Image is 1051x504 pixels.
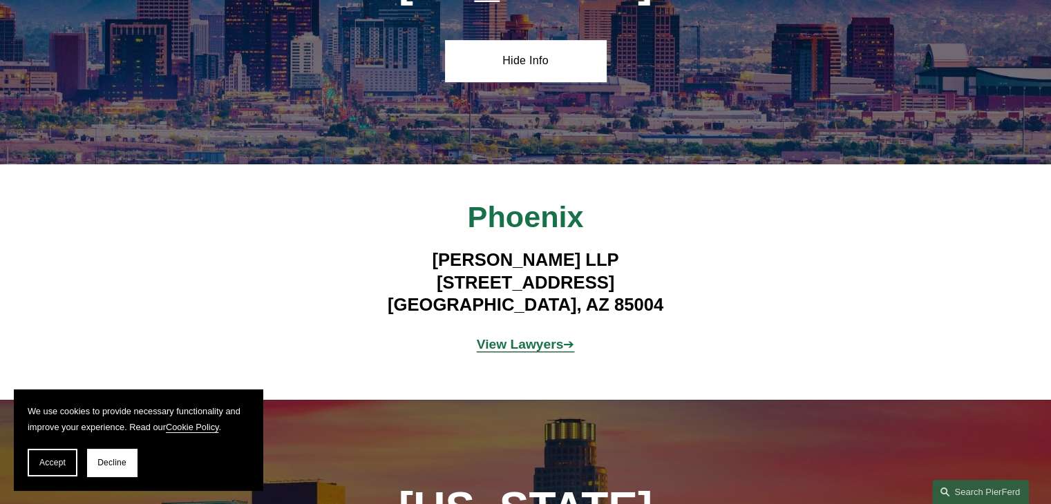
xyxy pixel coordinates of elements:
button: Decline [87,449,137,476]
span: Phoenix [468,200,584,233]
a: Search this site [932,480,1029,504]
h4: [PERSON_NAME] LLP [STREET_ADDRESS] [GEOGRAPHIC_DATA], AZ 85004 [324,249,727,316]
a: Hide Info [445,40,606,81]
a: ➔ [563,337,574,351]
span: Decline [97,458,126,467]
section: Cookie banner [14,389,263,490]
span: Accept [39,458,66,467]
a: Cookie Policy [166,422,219,432]
button: Accept [28,449,77,476]
a: View Lawyers [477,337,564,351]
p: We use cookies to provide necessary functionality and improve your experience. Read our . [28,403,249,435]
